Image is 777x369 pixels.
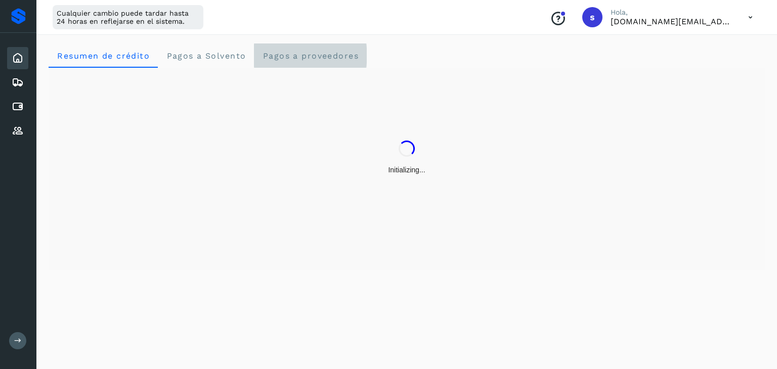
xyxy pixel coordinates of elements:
span: Pagos a Solvento [166,51,246,61]
div: Cuentas por pagar [7,96,28,118]
span: Resumen de crédito [57,51,150,61]
div: Proveedores [7,120,28,142]
div: Cualquier cambio puede tardar hasta 24 horas en reflejarse en el sistema. [53,5,203,29]
div: Embarques [7,71,28,94]
p: solvento.sl@segmail.co [611,17,732,26]
span: Pagos a proveedores [262,51,359,61]
div: Inicio [7,47,28,69]
p: Hola, [611,8,732,17]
